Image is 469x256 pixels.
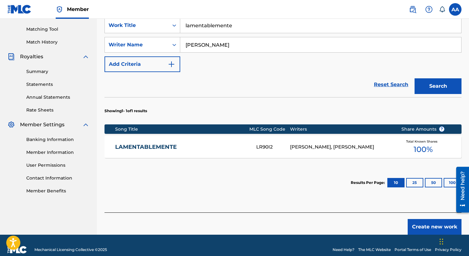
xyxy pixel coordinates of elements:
[439,6,445,13] div: Notifications
[401,126,445,133] span: Share Amounts
[387,178,405,187] button: 10
[415,78,461,94] button: Search
[109,41,165,49] div: Writer Name
[408,219,461,235] button: Create new work
[26,94,89,101] a: Annual Statements
[423,3,435,16] div: Help
[440,232,443,251] div: Arrastrar
[105,56,180,72] button: Add Criteria
[105,18,461,97] form: Search Form
[26,162,89,169] a: User Permissions
[82,53,89,60] img: expand
[8,53,15,60] img: Royalties
[20,53,43,60] span: Royalties
[26,175,89,181] a: Contact Information
[26,149,89,156] a: Member Information
[115,126,249,133] div: Song Title
[56,6,63,13] img: Top Rightsholder
[168,60,175,68] img: 9d2ae6d4665cec9f34b9.svg
[8,246,27,253] img: logo
[395,247,431,253] a: Portal Terms of Use
[26,136,89,143] a: Banking Information
[451,164,469,215] iframe: Resource Center
[249,126,290,133] div: MLC Song Code
[406,139,440,144] span: Total Known Shares
[26,107,89,113] a: Rate Sheets
[67,6,89,13] span: Member
[414,144,433,155] span: 100 %
[115,144,247,151] a: LAMENTABLEMENTE
[406,3,419,16] a: Public Search
[371,78,411,91] a: Reset Search
[26,39,89,45] a: Match History
[20,121,64,128] span: Member Settings
[105,108,147,114] p: Showing 1 - 1 of 1 results
[358,247,391,253] a: The MLC Website
[34,247,107,253] span: Mechanical Licensing Collective © 2025
[290,144,392,151] div: [PERSON_NAME], [PERSON_NAME]
[109,22,165,29] div: Work Title
[439,127,444,132] span: ?
[26,26,89,33] a: Matching Tool
[26,81,89,88] a: Statements
[290,126,392,133] div: Writers
[438,226,469,256] div: Widget de chat
[26,188,89,194] a: Member Benefits
[8,121,15,128] img: Member Settings
[444,178,461,187] button: 100
[82,121,89,128] img: expand
[425,178,442,187] button: 50
[435,247,461,253] a: Privacy Policy
[425,6,433,13] img: help
[449,3,461,16] div: User Menu
[406,178,423,187] button: 25
[409,6,416,13] img: search
[333,247,354,253] a: Need Help?
[351,180,386,185] p: Results Per Page:
[8,5,32,14] img: MLC Logo
[26,68,89,75] a: Summary
[438,226,469,256] iframe: Chat Widget
[256,144,290,151] div: LR90I2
